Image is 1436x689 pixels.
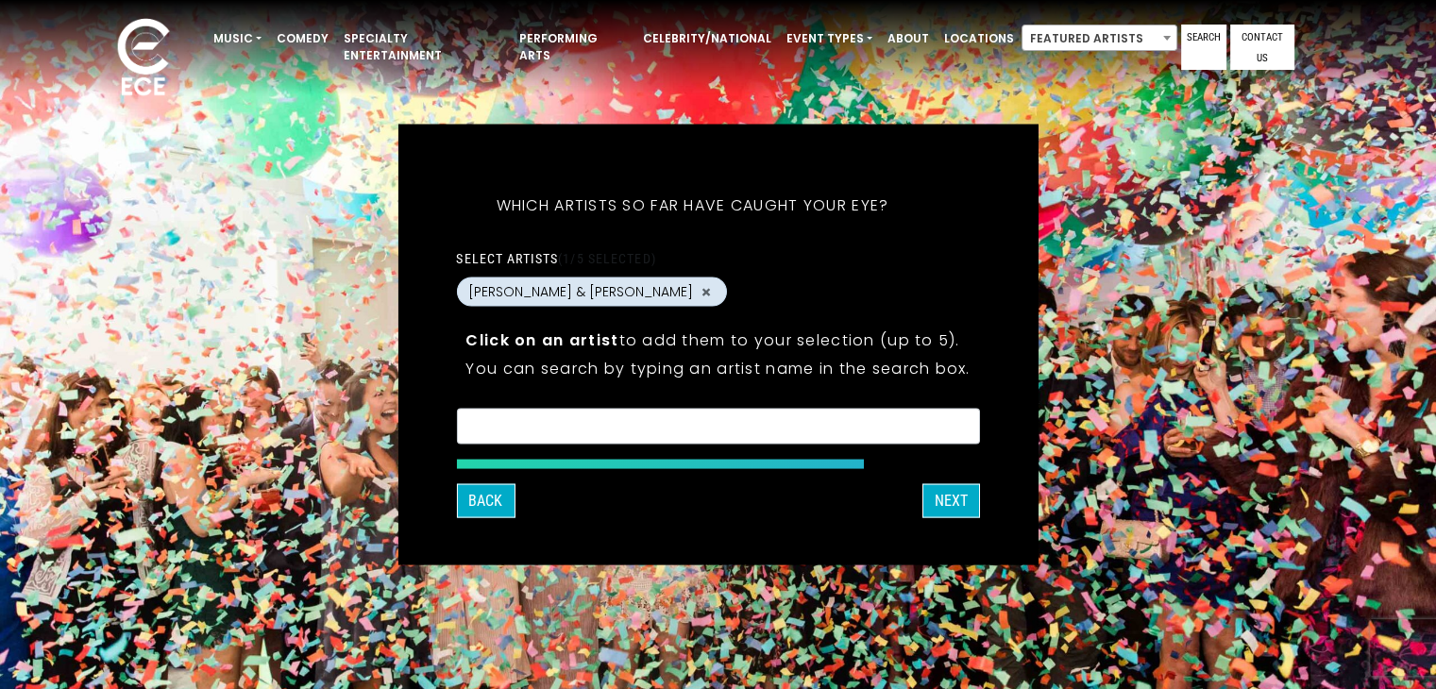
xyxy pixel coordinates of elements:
[456,250,655,267] label: Select artists
[465,329,618,351] strong: Click on an artist
[96,13,191,105] img: ece_new_logo_whitev2-1.png
[456,172,928,240] h5: Which artists so far have caught your eye?
[465,328,970,352] p: to add them to your selection (up to 5).
[779,23,880,55] a: Event Types
[1022,25,1176,52] span: Featured Artists
[1181,25,1226,70] a: Search
[699,283,714,300] button: Remove Courtney Lynn & Quinn
[336,23,512,72] a: Specialty Entertainment
[269,23,336,55] a: Comedy
[937,23,1022,55] a: Locations
[456,484,515,518] button: Back
[465,357,970,380] p: You can search by typing an artist name in the search box.
[558,251,656,266] span: (1/5 selected)
[468,282,693,302] span: [PERSON_NAME] & [PERSON_NAME]
[922,484,980,518] button: Next
[635,23,779,55] a: Celebrity/National
[1230,25,1294,70] a: Contact Us
[1022,25,1177,51] span: Featured Artists
[468,421,967,438] textarea: Search
[880,23,937,55] a: About
[206,23,269,55] a: Music
[512,23,635,72] a: Performing Arts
